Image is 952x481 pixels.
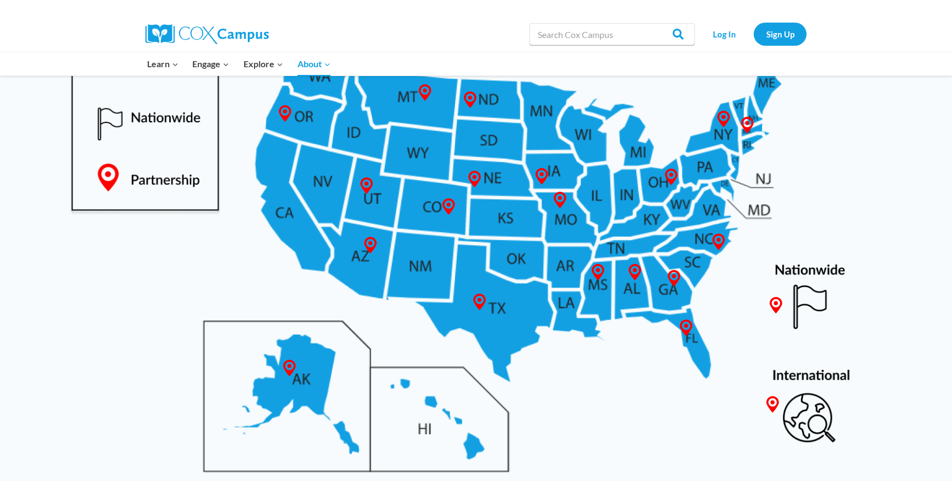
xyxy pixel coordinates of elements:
[700,23,748,45] a: Log In
[529,23,695,45] input: Search Cox Campus
[754,23,807,45] a: Sign Up
[236,52,290,75] button: Child menu of Explore
[140,52,337,75] nav: Primary Navigation
[290,52,338,75] button: Child menu of About
[186,52,237,75] button: Child menu of Engage
[140,52,186,75] button: Child menu of Learn
[145,24,269,44] img: Cox Campus
[700,23,807,45] nav: Secondary Navigation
